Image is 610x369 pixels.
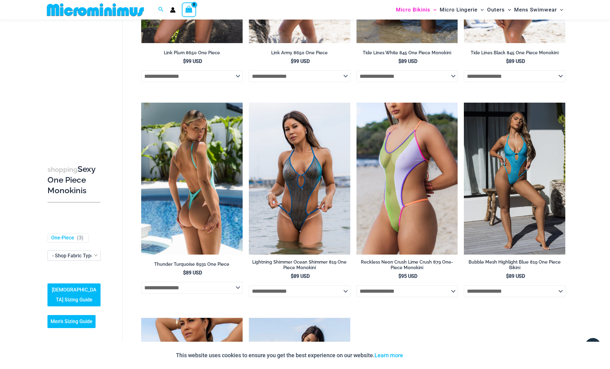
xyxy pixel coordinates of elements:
[249,103,350,255] img: Lightning Shimmer Glittering Dunes 819 One Piece Monokini 02
[357,103,458,255] img: Reckless Neon Crush Lime Crush 879 One Piece 09
[487,2,505,18] span: Outers
[183,58,186,64] span: $
[141,103,243,255] img: Thunder Turquoise 8931 One Piece 05
[393,1,566,19] nav: Site Navigation
[357,259,458,273] a: Reckless Neon Crush Lime Crush 879 One-Piece Monokini
[513,2,565,18] a: Mens SwimwearMenu ToggleMenu Toggle
[47,21,103,145] iframe: TrustedSite Certified
[291,273,310,279] bdi: 89 USD
[141,261,243,269] a: Thunder Turquoise 8931 One Piece
[48,251,100,260] span: - Shop Fabric Type
[47,164,101,196] h3: Sexy One Piece Monokinis
[44,3,146,17] img: MM SHOP LOGO FLAT
[47,166,78,173] span: shopping
[398,58,417,64] bdi: 89 USD
[408,348,434,363] button: Accept
[357,50,458,58] a: Tide Lines White 845 One Piece Monokini
[505,2,511,18] span: Menu Toggle
[394,2,438,18] a: Micro BikinisMenu ToggleMenu Toggle
[77,235,83,241] span: ( )
[398,273,417,279] bdi: 95 USD
[170,7,176,13] a: Account icon link
[464,50,565,56] h2: Tide Lines Black 845 One Piece Monokini
[357,50,458,56] h2: Tide Lines White 845 One Piece Monokini
[183,270,202,276] bdi: 89 USD
[249,50,350,56] h2: Link Army 8650 One Piece
[398,58,401,64] span: $
[291,273,294,279] span: $
[51,235,74,241] a: One-Piece
[291,58,310,64] bdi: 99 USD
[47,283,101,306] a: [DEMOGRAPHIC_DATA] Sizing Guide
[291,58,294,64] span: $
[357,103,458,255] a: Reckless Neon Crush Lime Crush 879 One Piece 09Reckless Neon Crush Lime Crush 879 One Piece 10Rec...
[557,2,563,18] span: Menu Toggle
[141,103,243,255] a: Thunder Turquoise 8931 One Piece 03Thunder Turquoise 8931 One Piece 05Thunder Turquoise 8931 One ...
[141,50,243,56] h2: Link Plum 8650 One Piece
[357,259,458,271] h2: Reckless Neon Crush Lime Crush 879 One-Piece Monokini
[398,273,401,279] span: $
[182,2,196,17] a: View Shopping Cart, empty
[141,50,243,58] a: Link Plum 8650 One Piece
[506,58,525,64] bdi: 89 USD
[506,58,509,64] span: $
[249,50,350,58] a: Link Army 8650 One Piece
[464,50,565,58] a: Tide Lines Black 845 One Piece Monokini
[47,315,96,328] a: Men’s Sizing Guide
[141,261,243,267] h2: Thunder Turquoise 8931 One Piece
[440,2,478,18] span: Micro Lingerie
[430,2,437,18] span: Menu Toggle
[478,2,484,18] span: Menu Toggle
[249,103,350,255] a: Lightning Shimmer Glittering Dunes 819 One Piece Monokini 02Lightning Shimmer Glittering Dunes 81...
[464,103,565,255] img: Bubble Mesh Highlight Blue 819 One Piece 01
[464,103,565,255] a: Bubble Mesh Highlight Blue 819 One Piece 01Bubble Mesh Highlight Blue 819 One Piece 03Bubble Mesh...
[249,259,350,273] a: Lightning Shimmer Ocean Shimmer 819 One Piece Monokini
[486,2,513,18] a: OutersMenu ToggleMenu Toggle
[464,259,565,271] h2: Bubble Mesh Highlight Blue 819 One Piece Bikini
[176,351,403,360] p: This website uses cookies to ensure you get the best experience on our website.
[183,58,202,64] bdi: 99 USD
[506,273,525,279] bdi: 89 USD
[375,352,403,358] a: Learn more
[249,259,350,271] h2: Lightning Shimmer Ocean Shimmer 819 One Piece Monokini
[47,251,101,261] span: - Shop Fabric Type
[506,273,509,279] span: $
[79,235,82,241] span: 3
[514,2,557,18] span: Mens Swimwear
[438,2,485,18] a: Micro LingerieMenu ToggleMenu Toggle
[183,270,186,276] span: $
[464,259,565,273] a: Bubble Mesh Highlight Blue 819 One Piece Bikini
[52,253,94,259] span: - Shop Fabric Type
[158,6,164,14] a: Search icon link
[396,2,430,18] span: Micro Bikinis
